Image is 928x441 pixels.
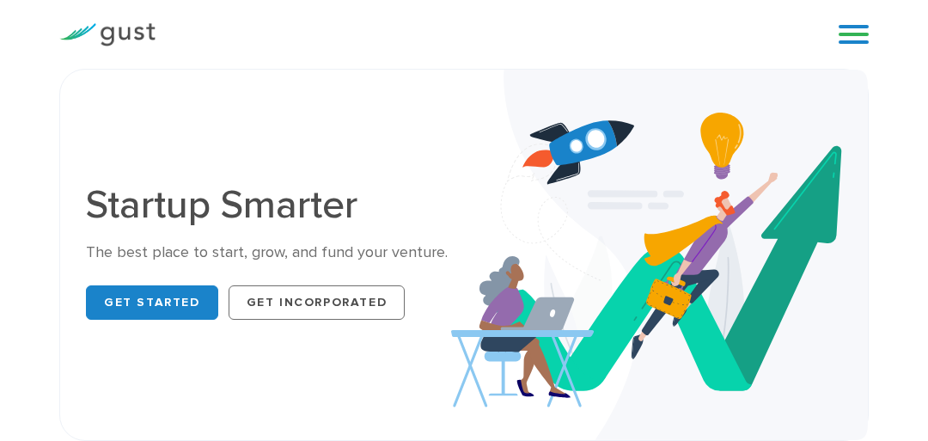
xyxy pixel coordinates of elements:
[86,242,451,263] div: The best place to start, grow, and fund your venture.
[59,23,156,46] img: Gust Logo
[86,285,218,320] a: Get Started
[229,285,406,320] a: Get Incorporated
[86,186,451,225] h1: Startup Smarter
[451,70,868,440] img: Startup Smarter Hero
